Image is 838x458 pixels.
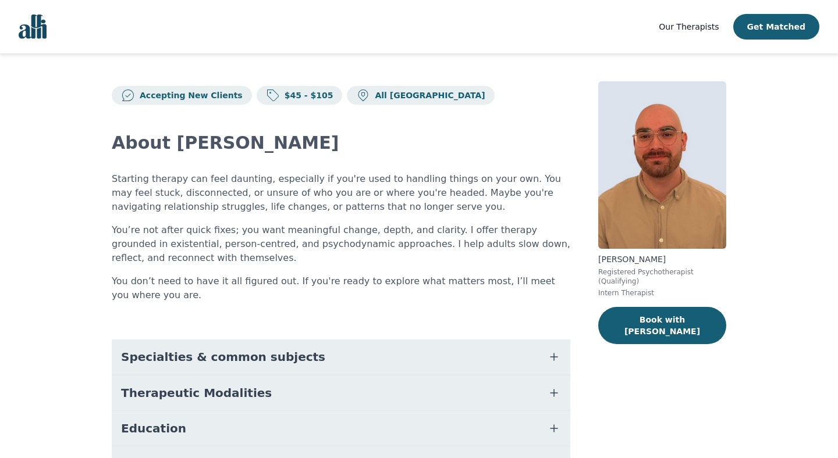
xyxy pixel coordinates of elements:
button: Therapeutic Modalities [112,375,570,410]
span: Education [121,420,186,436]
span: Our Therapists [659,22,719,31]
img: alli logo [19,15,47,39]
p: Accepting New Clients [135,90,243,101]
p: $45 - $105 [280,90,333,101]
button: Education [112,411,570,446]
h2: About [PERSON_NAME] [112,133,570,153]
p: Intern Therapist [598,288,726,298]
button: Get Matched [733,14,819,40]
p: [PERSON_NAME] [598,253,726,265]
button: Specialties & common subjects [112,339,570,374]
span: Specialties & common subjects [121,349,325,365]
img: Ryan_Ingleby [598,81,726,249]
a: Our Therapists [659,20,719,34]
button: Book with [PERSON_NAME] [598,307,726,344]
p: All [GEOGRAPHIC_DATA] [370,90,485,101]
p: Registered Psychotherapist (Qualifying) [598,267,726,286]
p: You’re not after quick fixes; you want meaningful change, depth, and clarity. I offer therapy gro... [112,223,570,265]
span: Therapeutic Modalities [121,385,272,401]
p: You don’t need to have it all figured out. If you're ready to explore what matters most, I’ll mee... [112,274,570,302]
p: Starting therapy can feel daunting, especially if you're used to handling things on your own. You... [112,172,570,214]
